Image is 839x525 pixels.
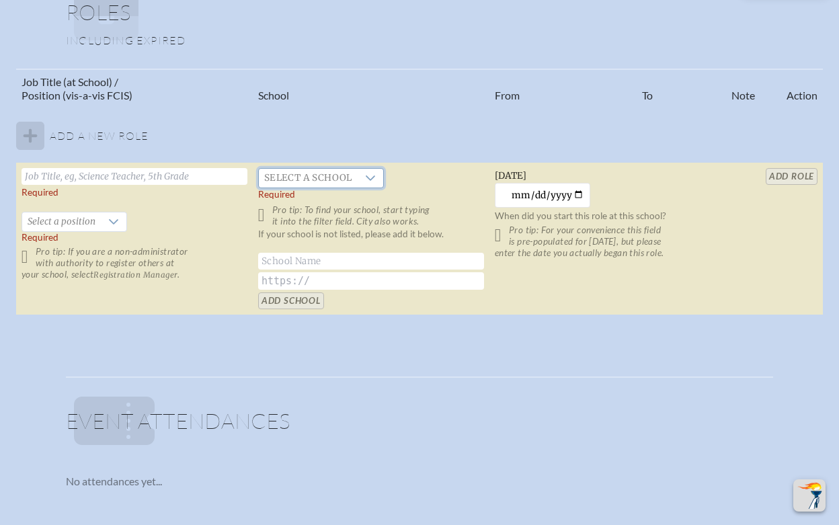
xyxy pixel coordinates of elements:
[66,34,773,47] p: Including expired
[637,69,726,108] th: To
[796,482,823,509] img: To the top
[495,170,526,181] span: [DATE]
[66,410,773,442] h1: Event Attendances
[726,69,760,108] th: Note
[489,69,637,108] th: From
[66,475,773,488] p: No attendances yet...
[793,479,826,512] button: Scroll Top
[258,189,295,200] label: Required
[22,168,247,185] input: Job Title, eg, Science Teacher, 5th Grade
[66,1,773,34] h1: Roles
[22,187,58,198] label: Required
[93,270,177,280] span: Registration Manager
[22,212,101,231] span: Select a position
[760,69,823,108] th: Action
[495,225,721,259] p: Pro tip: For your convenience this field is pre-populated for [DATE], but please enter the date y...
[22,246,247,280] p: Pro tip: If you are a non-administrator with authority to register others at your school, select .
[259,169,358,188] span: Select a school
[495,210,721,222] p: When did you start this role at this school?
[258,272,484,290] input: https://
[258,229,444,251] label: If your school is not listed, please add it below.
[22,232,58,243] span: Required
[258,204,484,227] p: Pro tip: To find your school, start typing it into the filter field. City also works.
[258,253,484,270] input: School Name
[16,69,253,108] th: Job Title (at School) / Position (vis-a-vis FCIS)
[253,69,489,108] th: School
